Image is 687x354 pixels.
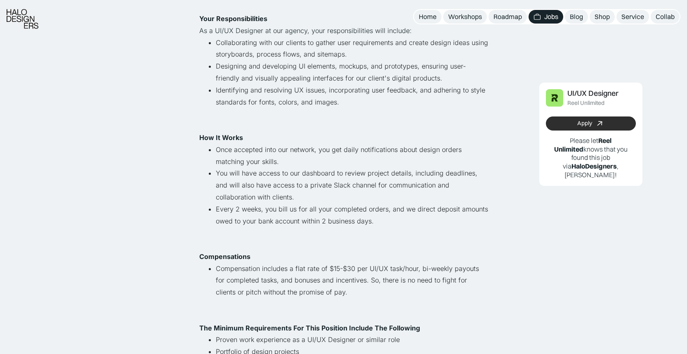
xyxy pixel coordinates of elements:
div: Jobs [544,12,558,21]
strong: Compensations [199,252,250,261]
a: Jobs [529,10,563,24]
a: Shop [590,10,615,24]
div: Reel Unlimited [567,100,604,107]
div: Workshops [448,12,482,21]
a: Collab [651,10,680,24]
li: Compensation includes a flat rate of $15-$30 per UI/UX task/hour, bi-weekly payouts for completed... [216,263,488,310]
p: ‍ [199,1,488,13]
div: Blog [570,12,583,21]
li: Identifying and resolving UX issues, incorporating user feedback, and adhering to style standards... [216,84,488,120]
div: Shop [595,12,610,21]
b: HaloDesigners [571,162,617,170]
strong: Your Responsibilities [199,14,267,23]
p: ‍ [199,120,488,132]
div: Roadmap [493,12,522,21]
a: Workshops [443,10,487,24]
li: Proven work experience as a UI/UX Designer or similar role [216,334,488,346]
div: Home [419,12,437,21]
li: Once accepted into our network, you get daily notifications about design orders matching your ski... [216,144,488,168]
b: Reel Unlimited [554,136,612,153]
a: Roadmap [489,10,527,24]
img: Job Image [546,89,563,107]
div: UI/UX Designer [567,89,619,98]
p: ‍ [199,239,488,251]
a: Service [616,10,649,24]
p: As a UI/UX Designer at our agency, your responsibilities will include: [199,25,488,37]
div: Apply [577,120,592,127]
strong: How It Works [199,133,243,142]
strong: The Minimum Requirements For This Position Include The Following [199,324,420,332]
li: Every 2 weeks, you bill us for all your completed orders, and we direct deposit amounts owed to y... [216,203,488,239]
p: Please let knows that you found this job via , [PERSON_NAME]! [546,136,636,179]
li: Designing and developing UI elements, mockups, and prototypes, ensuring user-friendly and visuall... [216,60,488,84]
li: Collaborating with our clients to gather user requirements and create design ideas using storyboa... [216,37,488,61]
a: Blog [565,10,588,24]
p: ‍ ‍ [199,13,488,25]
div: Service [621,12,644,21]
div: Collab [656,12,675,21]
p: ‍ [199,310,488,322]
a: Apply [546,116,636,131]
a: Home [414,10,441,24]
li: You will have access to our dashboard to review project details, including deadlines, and will al... [216,167,488,203]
